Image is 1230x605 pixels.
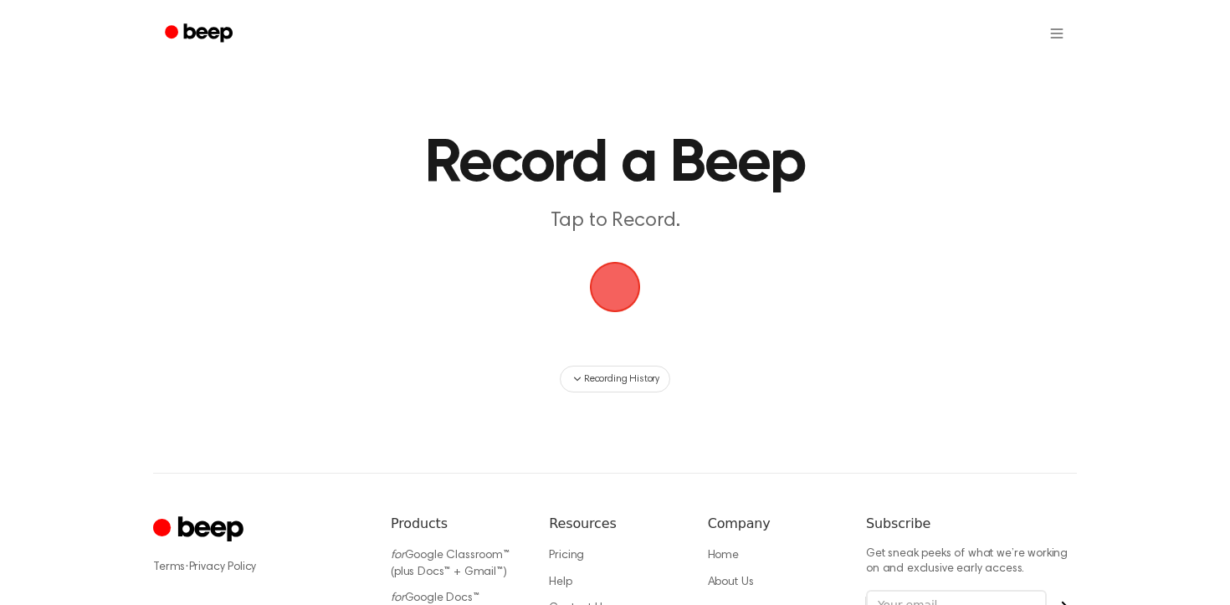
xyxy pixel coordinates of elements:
a: Beep [153,18,248,50]
button: Recording History [560,366,670,392]
h1: Record a Beep [187,134,1043,194]
p: Get sneak peeks of what we’re working on and exclusive early access. [866,547,1077,577]
a: Pricing [549,550,584,561]
a: Terms [153,561,185,573]
i: for [391,550,405,561]
a: About Us [708,577,754,588]
span: Recording History [584,372,659,387]
button: Beep Logo [590,262,640,312]
a: forGoogle Docs™ [391,592,479,604]
a: forGoogle Classroom™ (plus Docs™ + Gmail™) [391,550,510,578]
a: Home [708,550,739,561]
a: Privacy Policy [189,561,257,573]
div: · [153,559,364,576]
i: for [391,592,405,604]
button: Open menu [1037,13,1077,54]
p: Tap to Record. [294,208,936,235]
a: Help [549,577,571,588]
h6: Products [391,514,522,534]
h6: Resources [549,514,680,534]
h6: Company [708,514,839,534]
h6: Subscribe [866,514,1077,534]
a: Cruip [153,514,248,546]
